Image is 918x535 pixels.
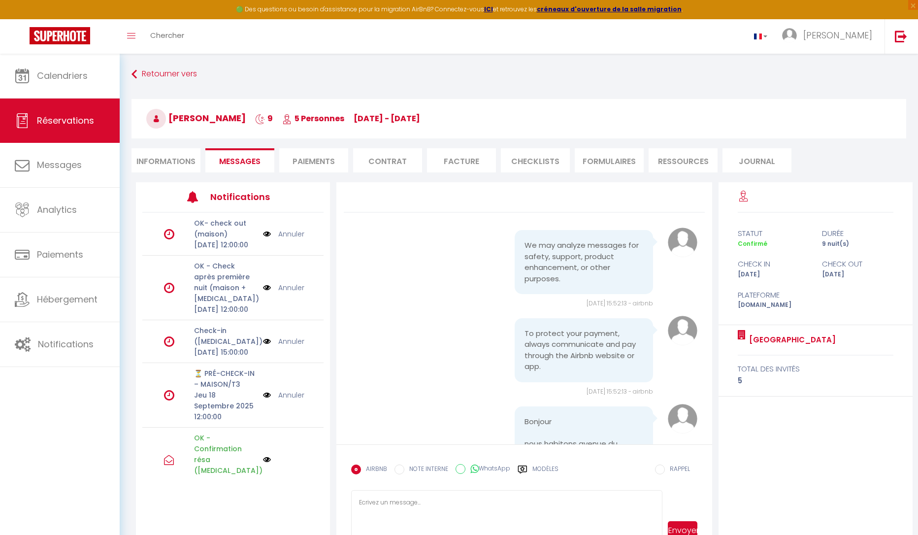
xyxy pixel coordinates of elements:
img: avatar.png [668,316,697,345]
div: Plateforme [731,289,816,301]
span: Réservations [37,114,94,127]
li: Contrat [353,148,422,172]
span: Hébergement [37,293,98,305]
span: Notifications [38,338,94,350]
img: NO IMAGE [263,390,271,401]
img: Super Booking [30,27,90,44]
li: Journal [722,148,791,172]
span: Confirmé [738,239,767,248]
span: 5 Personnes [282,113,344,124]
label: WhatsApp [465,464,510,475]
li: Ressources [649,148,718,172]
div: check in [731,258,816,270]
li: FORMULAIRES [575,148,644,172]
p: [DATE] 15:00:00 [194,347,257,358]
pre: To protect your payment, always communicate and pay through the Airbnb website or app. [525,328,643,372]
span: Analytics [37,203,77,216]
p: OK - Check après première nuit (maison + [MEDICAL_DATA]) [194,261,257,304]
span: Messages [219,156,261,167]
span: Messages [37,159,82,171]
a: Chercher [143,19,192,54]
a: ICI [484,5,493,13]
p: ⏳ PRÉ-CHECK-IN – MAISON/T3 [194,368,257,390]
span: Chercher [150,30,184,40]
div: 5 [738,375,893,387]
p: OK - Confirmation résa ([MEDICAL_DATA]) [194,433,257,476]
a: Annuler [278,336,304,347]
img: NO IMAGE [263,229,271,239]
div: [DATE] [816,270,900,279]
p: OK- check out (maison) [194,218,257,239]
a: [GEOGRAPHIC_DATA] [746,334,836,346]
p: Check-in ([MEDICAL_DATA]) [194,325,257,347]
img: NO IMAGE [263,336,271,347]
p: [DATE] 12:00:00 [194,239,257,250]
p: Jeu 18 Septembre 2025 12:00:00 [194,390,257,422]
img: avatar.png [668,404,697,434]
li: Informations [131,148,200,172]
a: ... [PERSON_NAME] [775,19,885,54]
label: AIRBNB [361,465,387,475]
a: Annuler [278,282,304,293]
span: Paiements [37,248,83,261]
li: CHECKLISTS [501,148,570,172]
img: avatar.png [668,228,697,257]
li: Facture [427,148,496,172]
div: statut [731,228,816,239]
div: [DOMAIN_NAME] [731,301,816,310]
li: Paiements [279,148,348,172]
div: 9 nuit(s) [816,239,900,249]
div: durée [816,228,900,239]
div: [DATE] [731,270,816,279]
a: Annuler [278,390,304,401]
a: Retourner vers [131,66,906,83]
img: NO IMAGE [263,282,271,293]
div: total des invités [738,363,893,375]
p: [DATE] 12:00:00 [194,304,257,315]
span: [PERSON_NAME] [803,29,872,41]
span: [DATE] - [DATE] [354,113,420,124]
label: Modèles [532,465,558,482]
span: [DATE] 15:52:13 - airbnb [587,387,653,396]
div: check out [816,258,900,270]
span: [DATE] 15:52:13 - airbnb [587,299,653,307]
a: créneaux d'ouverture de la salle migration [537,5,682,13]
pre: We may analyze messages for safety, support, product enhancement, or other purposes. [525,240,643,284]
span: 9 [255,113,273,124]
span: [PERSON_NAME] [146,112,246,124]
img: ... [782,28,797,43]
label: NOTE INTERNE [404,465,448,475]
img: logout [895,30,907,42]
a: Annuler [278,229,304,239]
h3: Notifications [210,186,286,208]
label: RAPPEL [665,465,690,475]
img: NO IMAGE [263,456,271,464]
span: Calendriers [37,69,88,82]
